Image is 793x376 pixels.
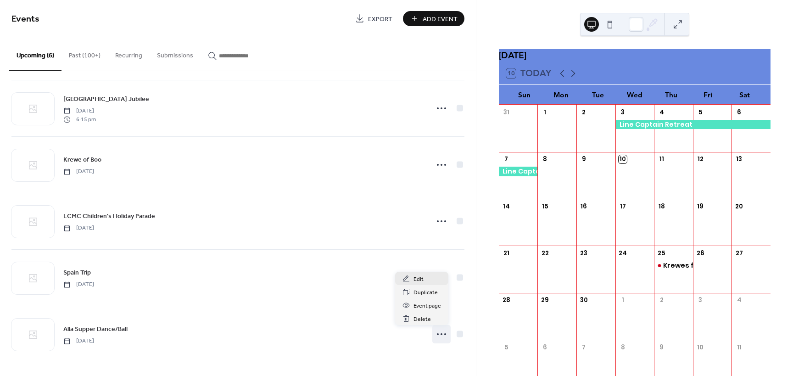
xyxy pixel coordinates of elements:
[63,154,101,165] a: Krewe of Boo
[413,288,438,297] span: Duplicate
[735,249,743,258] div: 27
[580,249,588,258] div: 23
[348,11,399,26] a: Export
[735,296,743,304] div: 4
[541,296,549,304] div: 29
[502,108,510,116] div: 31
[657,202,665,210] div: 18
[653,85,690,105] div: Thu
[690,85,726,105] div: Fri
[657,155,665,163] div: 11
[619,202,627,210] div: 17
[663,261,732,270] div: Krewes for Karnival
[696,202,704,210] div: 19
[580,343,588,351] div: 7
[63,94,149,104] a: [GEOGRAPHIC_DATA] Jubilee
[735,343,743,351] div: 11
[541,202,549,210] div: 15
[403,11,464,26] button: Add Event
[502,343,510,351] div: 5
[63,211,155,221] a: LCMC Children's Holiday Parade
[696,155,704,163] div: 12
[696,296,704,304] div: 3
[63,95,149,104] span: [GEOGRAPHIC_DATA] Jubilee
[619,108,627,116] div: 3
[9,37,61,71] button: Upcoming (6)
[150,37,201,70] button: Submissions
[11,10,39,28] span: Events
[63,267,91,278] a: Spain Trip
[696,343,704,351] div: 10
[657,343,665,351] div: 9
[580,155,588,163] div: 9
[726,85,763,105] div: Sat
[580,85,616,105] div: Tue
[735,155,743,163] div: 13
[413,275,424,284] span: Edit
[735,202,743,210] div: 20
[63,337,94,345] span: [DATE]
[619,155,627,163] div: 10
[580,108,588,116] div: 2
[502,202,510,210] div: 14
[580,202,588,210] div: 16
[735,108,743,116] div: 6
[657,249,665,258] div: 25
[541,343,549,351] div: 6
[541,108,549,116] div: 1
[108,37,150,70] button: Recurring
[654,261,693,270] div: Krewes for Karnival
[63,224,94,232] span: [DATE]
[696,249,704,258] div: 26
[423,14,458,24] span: Add Event
[506,85,543,105] div: Sun
[502,249,510,258] div: 21
[619,343,627,351] div: 8
[413,314,431,324] span: Delete
[502,296,510,304] div: 28
[657,108,665,116] div: 4
[543,85,580,105] div: Mon
[616,85,653,105] div: Wed
[63,268,91,278] span: Spain Trip
[619,296,627,304] div: 1
[499,167,538,176] div: Line Captain Retreat
[657,296,665,304] div: 2
[63,325,128,334] span: Alla Supper Dance/Ball
[63,168,94,176] span: [DATE]
[413,301,441,311] span: Event page
[580,296,588,304] div: 30
[541,155,549,163] div: 8
[502,155,510,163] div: 7
[696,108,704,116] div: 5
[63,115,96,123] span: 6:15 pm
[619,249,627,258] div: 24
[61,37,108,70] button: Past (100+)
[368,14,392,24] span: Export
[63,107,96,115] span: [DATE]
[541,249,549,258] div: 22
[63,281,94,289] span: [DATE]
[499,49,771,62] div: [DATE]
[615,120,771,129] div: Line Captain Retreat
[63,324,128,334] a: Alla Supper Dance/Ball
[63,155,101,165] span: Krewe of Boo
